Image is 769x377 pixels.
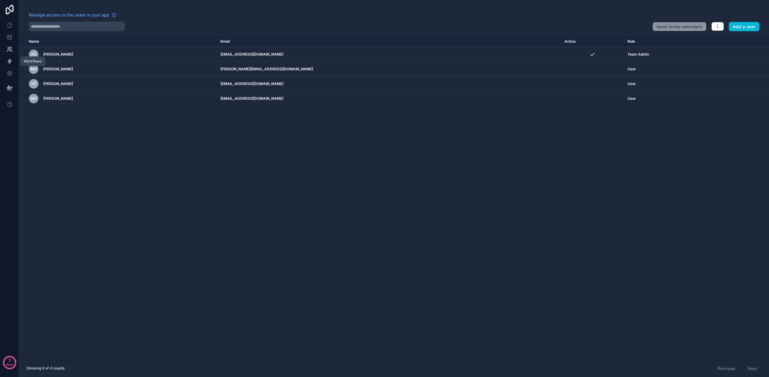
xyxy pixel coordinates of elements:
[217,36,561,47] th: Email
[31,52,36,57] span: KÖ
[628,52,649,57] span: Team Admin
[19,36,217,47] th: Name
[31,67,37,71] span: MH
[26,366,65,371] span: Showing 4 of 4 results
[31,81,36,86] span: KÖ
[561,36,624,47] th: Active
[43,81,73,86] span: [PERSON_NAME]
[29,12,109,18] span: Manage access to the users in your app
[729,22,760,32] button: Add a user
[29,12,117,18] a: Manage access to the users in your app
[217,77,561,91] td: [EMAIL_ADDRESS][DOMAIN_NAME]
[217,91,561,106] td: [EMAIL_ADDRESS][DOMAIN_NAME]
[19,36,769,360] div: scrollable content
[43,67,73,71] span: [PERSON_NAME]
[31,96,37,101] span: MH
[628,67,636,71] span: User
[24,59,42,64] div: Workflows
[43,96,73,101] span: [PERSON_NAME]
[43,52,73,57] span: [PERSON_NAME]
[217,62,561,77] td: [PERSON_NAME][EMAIL_ADDRESS][DOMAIN_NAME]
[6,360,13,369] p: days
[628,96,636,101] span: User
[217,47,561,62] td: [EMAIL_ADDRESS][DOMAIN_NAME]
[628,81,636,86] span: User
[624,36,723,47] th: Role
[8,358,11,364] p: 7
